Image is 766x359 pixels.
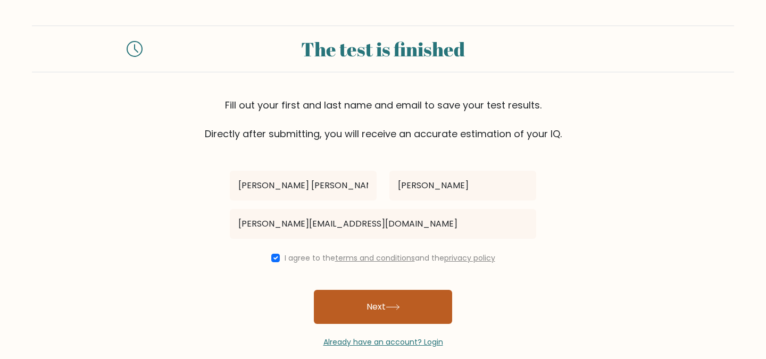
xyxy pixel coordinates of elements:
button: Next [314,290,452,324]
a: Already have an account? Login [323,337,443,347]
input: Last name [389,171,536,201]
div: The test is finished [155,35,611,63]
div: Fill out your first and last name and email to save your test results. Directly after submitting,... [32,98,734,141]
a: privacy policy [444,253,495,263]
a: terms and conditions [335,253,415,263]
label: I agree to the and the [285,253,495,263]
input: Email [230,209,536,239]
input: First name [230,171,377,201]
